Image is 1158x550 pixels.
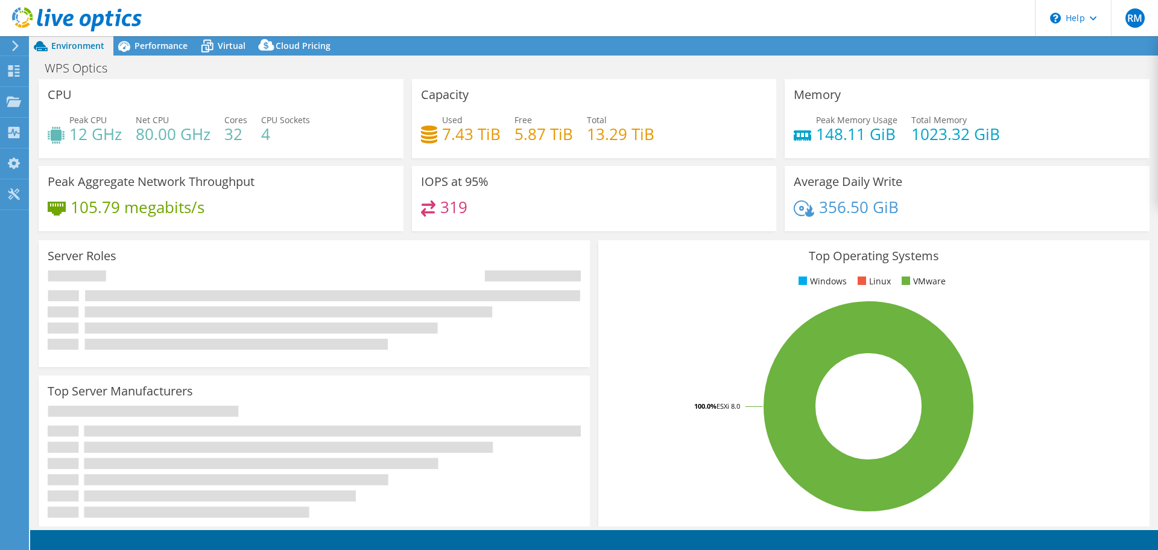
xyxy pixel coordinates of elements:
h3: IOPS at 95% [421,175,489,188]
tspan: ESXi 8.0 [717,401,740,411]
h1: WPS Optics [39,62,126,75]
h4: 4 [261,127,310,141]
span: CPU Sockets [261,114,310,126]
h4: 1023.32 GiB [911,127,1000,141]
span: RM [1125,8,1145,28]
span: Virtual [218,40,245,51]
h4: 319 [440,200,467,214]
span: Total Memory [911,114,967,126]
h3: Top Operating Systems [607,249,1141,263]
h4: 32 [224,127,247,141]
li: Linux [855,275,891,288]
span: Peak CPU [69,114,107,126]
span: Total [587,114,607,126]
tspan: 100.0% [694,401,717,411]
h4: 105.79 megabits/s [71,200,204,214]
span: Used [442,114,463,126]
span: Cloud Pricing [276,40,331,51]
h4: 80.00 GHz [136,127,210,141]
h3: Capacity [421,88,469,101]
h3: Top Server Manufacturers [48,385,193,398]
span: Free [514,114,532,126]
span: Environment [51,40,104,51]
h3: Average Daily Write [794,175,902,188]
h4: 13.29 TiB [587,127,654,141]
h3: Server Roles [48,249,116,263]
h3: Memory [794,88,841,101]
span: Cores [224,114,247,126]
h4: 356.50 GiB [819,200,899,214]
span: Performance [134,40,188,51]
h3: CPU [48,88,72,101]
h3: Peak Aggregate Network Throughput [48,175,255,188]
span: Peak Memory Usage [816,114,897,126]
h4: 148.11 GiB [816,127,897,141]
h4: 5.87 TiB [514,127,573,141]
h4: 12 GHz [69,127,122,141]
svg: \n [1050,13,1061,24]
h4: 7.43 TiB [442,127,501,141]
li: VMware [899,275,946,288]
li: Windows [796,275,847,288]
span: Net CPU [136,114,169,126]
